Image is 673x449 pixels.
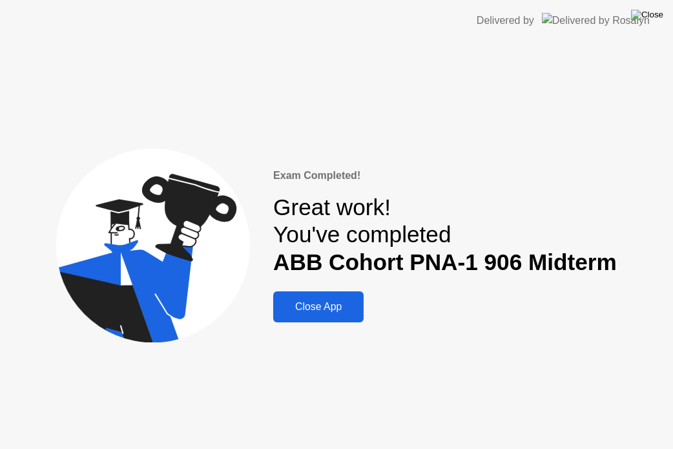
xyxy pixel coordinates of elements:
[477,13,534,28] div: Delivered by
[273,249,617,275] b: ABB Cohort PNA-1 906 Midterm
[542,13,650,28] img: Delivered by Rosalyn
[273,291,364,322] button: Close App
[273,168,617,183] div: Exam Completed!
[273,194,617,276] div: Great work! You've completed
[277,301,360,313] div: Close App
[631,10,663,20] img: Close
